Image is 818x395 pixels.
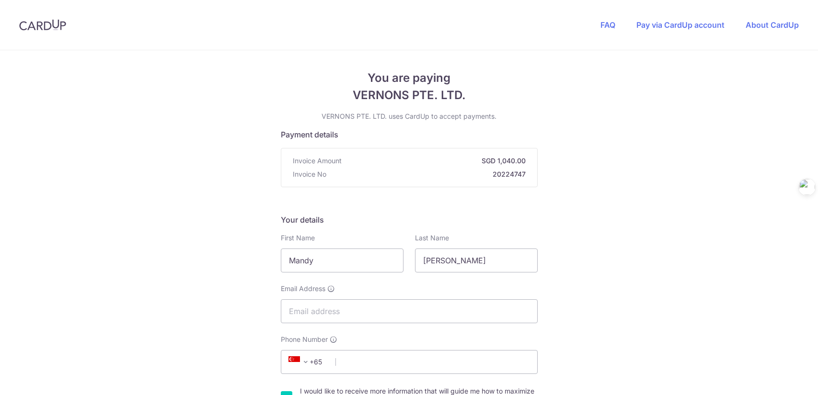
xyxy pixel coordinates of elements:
span: +65 [286,356,329,368]
span: +65 [288,356,311,368]
label: Last Name [415,233,449,243]
span: Invoice No [293,169,326,179]
label: First Name [281,233,315,243]
img: CardUp [19,19,66,31]
strong: 20224747 [330,169,526,179]
span: Invoice Amount [293,156,342,166]
span: Phone Number [281,335,328,344]
h5: Your details [281,214,538,226]
input: Last name [415,248,538,272]
span: Email Address [281,284,325,293]
input: First name [281,248,403,272]
span: VERNONS PTE. LTD. [281,87,538,104]
p: VERNONS PTE. LTD. uses CardUp to accept payments. [281,112,538,121]
a: FAQ [600,20,615,30]
a: Pay via CardUp account [636,20,725,30]
strong: SGD 1,040.00 [346,156,526,166]
input: Email address [281,299,538,323]
h5: Payment details [281,129,538,140]
a: About CardUp [746,20,799,30]
span: You are paying [281,69,538,87]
